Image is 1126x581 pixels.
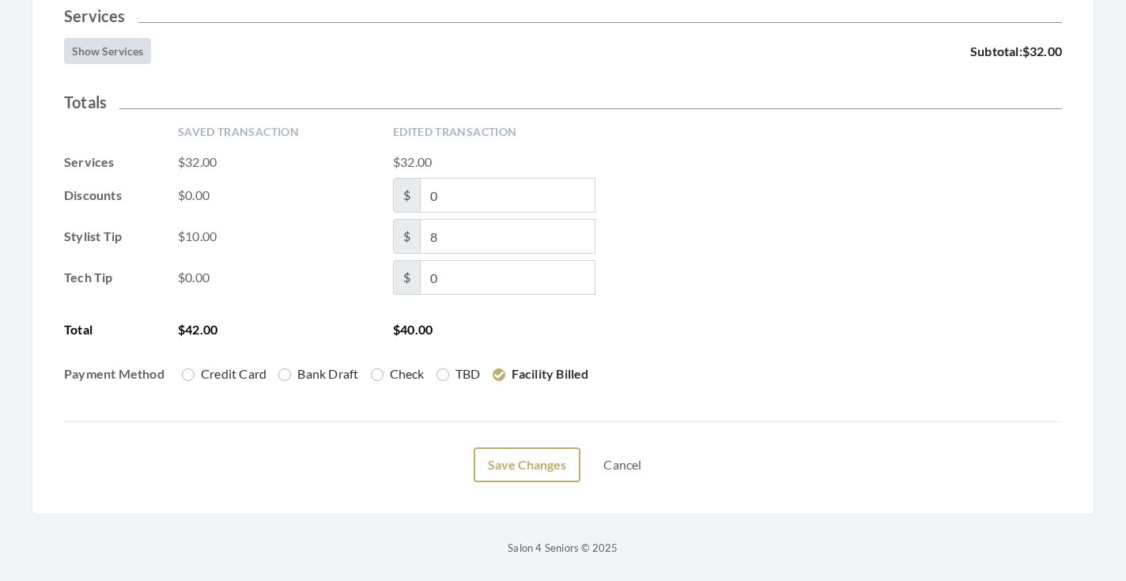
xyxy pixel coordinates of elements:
span: Total [64,320,165,339]
label: Bank Draft [278,364,358,383]
span: $32.00 [1022,43,1062,58]
span: Subtotal: [970,42,1062,61]
button: Show Services [64,38,151,64]
span: $ [393,219,421,254]
span: Payment Method [64,364,165,383]
span: $ [393,178,421,213]
label: Facility Billed [493,364,589,383]
strong: Tech Tip [64,270,113,285]
span: $10.00 [178,227,380,246]
span: Edited Transaction [393,124,516,140]
span: Saved Transaction [178,124,380,140]
span: $ [393,260,421,295]
label: Credit Card [182,364,266,383]
h2: Services [64,6,1062,25]
h2: Totals [64,92,1062,111]
span: $40.00 [393,320,433,339]
label: Check [371,364,425,383]
button: Save Changes [474,447,580,482]
strong: Discounts [64,187,122,202]
span: $0.00 [178,268,380,287]
strong: Services [64,154,115,169]
span: $42.00 [178,320,380,339]
span: $0.00 [178,186,380,205]
p: Salon 4 Seniors © 2025 [32,538,1094,557]
span: $32.00 [178,153,380,172]
span: $32.00 [393,153,432,172]
strong: Stylist Tip [64,228,122,243]
label: TBD [436,364,481,383]
a: Cancel [593,450,652,480]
